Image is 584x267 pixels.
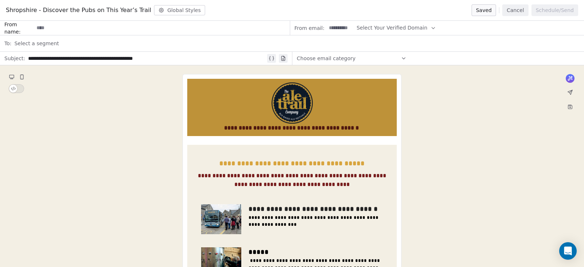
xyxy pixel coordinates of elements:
span: From name: [4,21,34,35]
button: Schedule/Send [531,4,578,16]
button: Global Styles [154,5,205,15]
button: Cancel [502,4,528,16]
button: Saved [472,4,496,16]
span: Select Your Verified Domain [357,24,427,32]
span: Choose email category [297,55,356,62]
span: Select a segment [14,40,59,47]
span: To: [4,40,11,47]
span: Shropshire - Discover the Pubs on This Year’s Trail [6,6,151,15]
span: From email: [295,24,324,32]
div: Open Intercom Messenger [559,242,577,260]
span: Subject: [4,55,25,64]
